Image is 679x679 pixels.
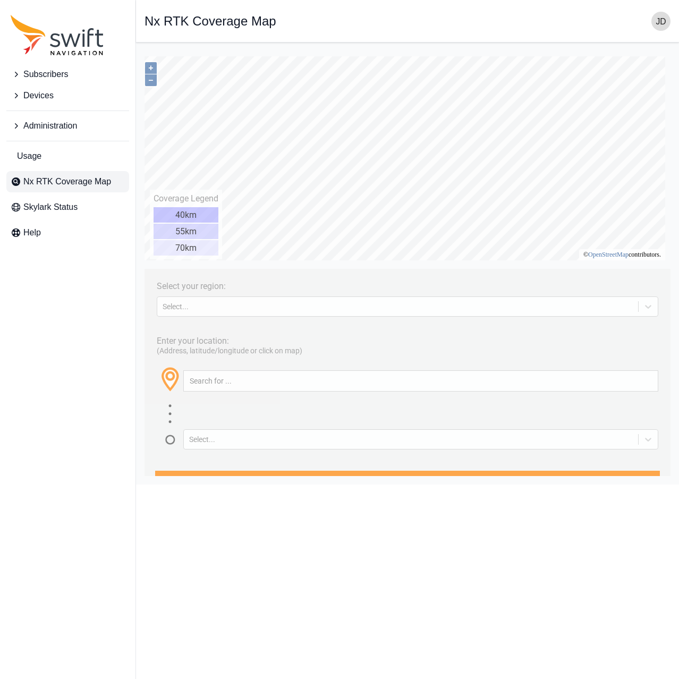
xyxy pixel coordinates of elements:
[9,156,74,172] div: 40km
[23,175,111,188] span: Nx RTK Coverage Map
[6,171,129,192] a: Nx RTK Coverage Map
[23,201,78,214] span: Skylark Status
[439,200,516,207] li: © contributors.
[444,200,484,207] a: OpenStreetMap
[145,15,276,28] h1: Nx RTK Coverage Map
[23,226,41,239] span: Help
[6,197,129,218] a: Skylark Status
[9,173,74,188] div: 55km
[23,68,68,81] span: Subscribers
[6,146,129,167] a: Usage
[9,142,74,152] div: Coverage Legend
[9,189,74,205] div: 70km
[6,115,129,137] button: Administration
[23,120,77,132] span: Administration
[145,51,670,476] iframe: RTK Map
[651,12,670,31] img: user photo
[6,85,129,106] button: Devices
[17,150,41,163] span: Usage
[6,64,129,85] button: Subscribers
[6,222,129,243] a: Help
[23,89,54,102] span: Devices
